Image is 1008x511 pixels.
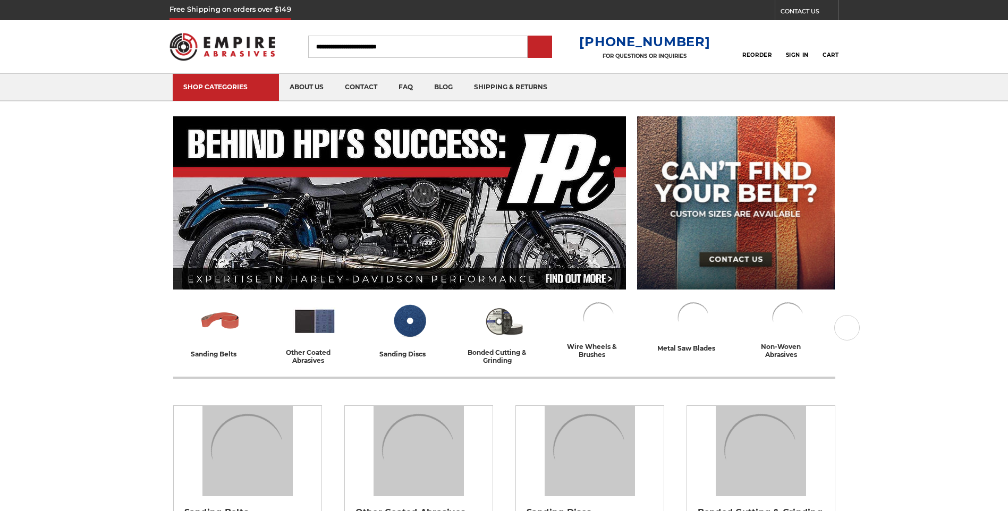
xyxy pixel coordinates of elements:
a: blog [423,74,463,101]
div: bonded cutting & grinding [461,348,547,364]
a: about us [279,74,334,101]
img: Other Coated Abrasives [293,299,337,343]
span: Sign In [786,52,809,58]
a: sanding belts [177,299,264,360]
a: non-woven abrasives [745,299,831,359]
div: SHOP CATEGORIES [183,83,268,91]
a: [PHONE_NUMBER] [579,34,710,49]
a: bonded cutting & grinding [461,299,547,364]
div: other coated abrasives [272,348,358,364]
span: Cart [823,52,838,58]
img: Wire Wheels & Brushes [580,299,618,337]
img: Sanding Belts [202,406,293,496]
img: Other Coated Abrasives [374,406,464,496]
div: metal saw blades [657,343,729,354]
input: Submit [529,37,550,58]
p: FOR QUESTIONS OR INQUIRIES [579,53,710,59]
a: shipping & returns [463,74,558,101]
img: Banner for an interview featuring Horsepower Inc who makes Harley performance upgrades featured o... [173,116,626,289]
img: Bonded Cutting & Grinding [482,299,526,343]
div: sanding discs [379,348,439,360]
div: sanding belts [191,348,250,360]
img: Metal Saw Blades [674,299,713,337]
img: promo banner for custom belts. [637,116,835,289]
img: Empire Abrasives [170,26,276,67]
a: wire wheels & brushes [556,299,642,359]
img: Sanding Discs [387,299,431,343]
img: Non-woven Abrasives [769,299,807,337]
a: other coated abrasives [272,299,358,364]
div: wire wheels & brushes [556,343,642,359]
a: Cart [823,35,838,58]
a: metal saw blades [650,299,736,354]
a: sanding discs [367,299,453,360]
a: CONTACT US [781,5,838,20]
img: Bonded Cutting & Grinding [716,406,806,496]
a: faq [388,74,423,101]
div: non-woven abrasives [745,343,831,359]
img: Sanding Discs [545,406,635,496]
a: Reorder [742,35,772,58]
img: Sanding Belts [198,299,242,343]
a: contact [334,74,388,101]
span: Reorder [742,52,772,58]
button: Next [834,315,860,340]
